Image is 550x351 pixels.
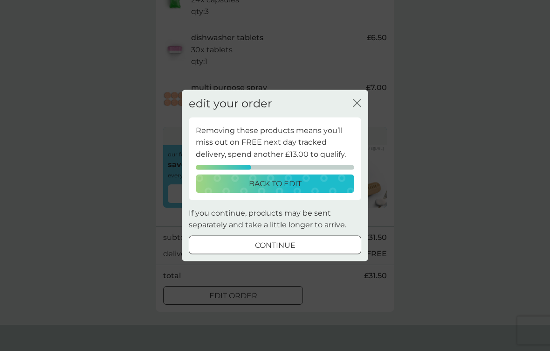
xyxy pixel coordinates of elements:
p: If you continue, products may be sent separately and take a little longer to arrive. [189,207,361,231]
p: back to edit [249,177,302,190]
p: continue [255,239,296,251]
button: back to edit [196,174,354,193]
h2: edit your order [189,97,272,111]
button: close [353,99,361,109]
button: continue [189,235,361,254]
p: Removing these products means you’ll miss out on FREE next day tracked delivery, spend another £1... [196,124,354,160]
